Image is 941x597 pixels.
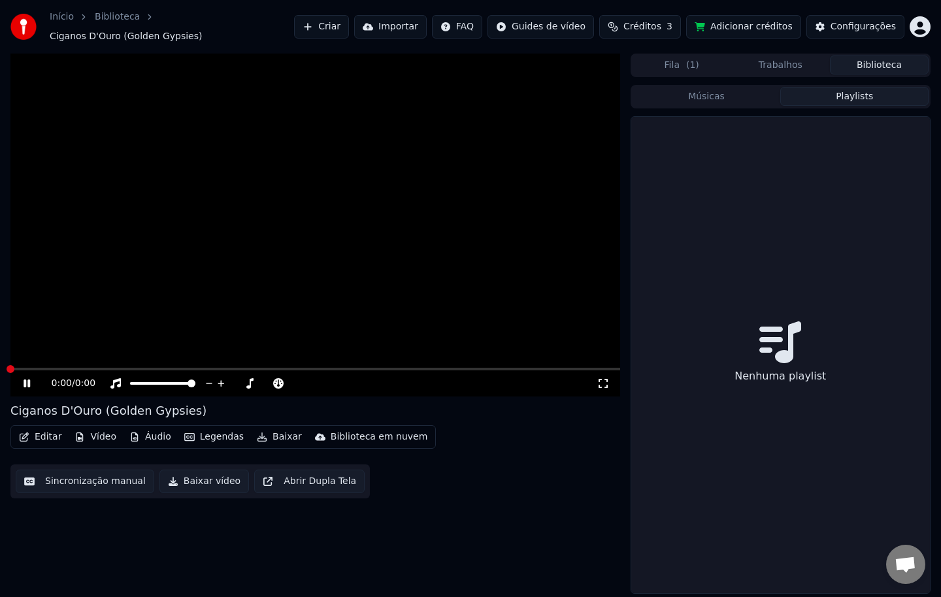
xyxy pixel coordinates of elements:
button: Baixar [252,428,307,446]
div: Biblioteca em nuvem [331,430,428,444]
span: Créditos [623,20,661,33]
div: Configurações [831,20,896,33]
span: Ciganos D'Ouro (Golden Gypsies) [50,30,202,43]
button: Criar [294,15,349,39]
button: Adicionar créditos [686,15,801,39]
button: Sincronização manual [16,470,154,493]
img: youka [10,14,37,40]
span: 3 [667,20,672,33]
a: Biblioteca [95,10,140,24]
nav: breadcrumb [50,10,294,43]
div: Nenhuma playlist [729,363,831,389]
div: / [52,377,83,390]
button: Abrir Dupla Tela [254,470,365,493]
button: Importar [354,15,427,39]
button: Fila [633,56,731,74]
button: Créditos3 [599,15,681,39]
button: Trabalhos [731,56,830,74]
button: FAQ [432,15,482,39]
span: 0:00 [75,377,95,390]
span: ( 1 ) [686,59,699,72]
button: Músicas [633,87,781,106]
button: Playlists [780,87,929,106]
button: Biblioteca [830,56,929,74]
div: Ciganos D'Ouro (Golden Gypsies) [10,402,206,420]
button: Configurações [806,15,904,39]
span: 0:00 [52,377,72,390]
button: Baixar vídeo [159,470,249,493]
button: Áudio [124,428,176,446]
button: Editar [14,428,67,446]
button: Guides de vídeo [487,15,594,39]
button: Legendas [179,428,249,446]
div: Open chat [886,545,925,584]
a: Início [50,10,74,24]
button: Vídeo [69,428,122,446]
